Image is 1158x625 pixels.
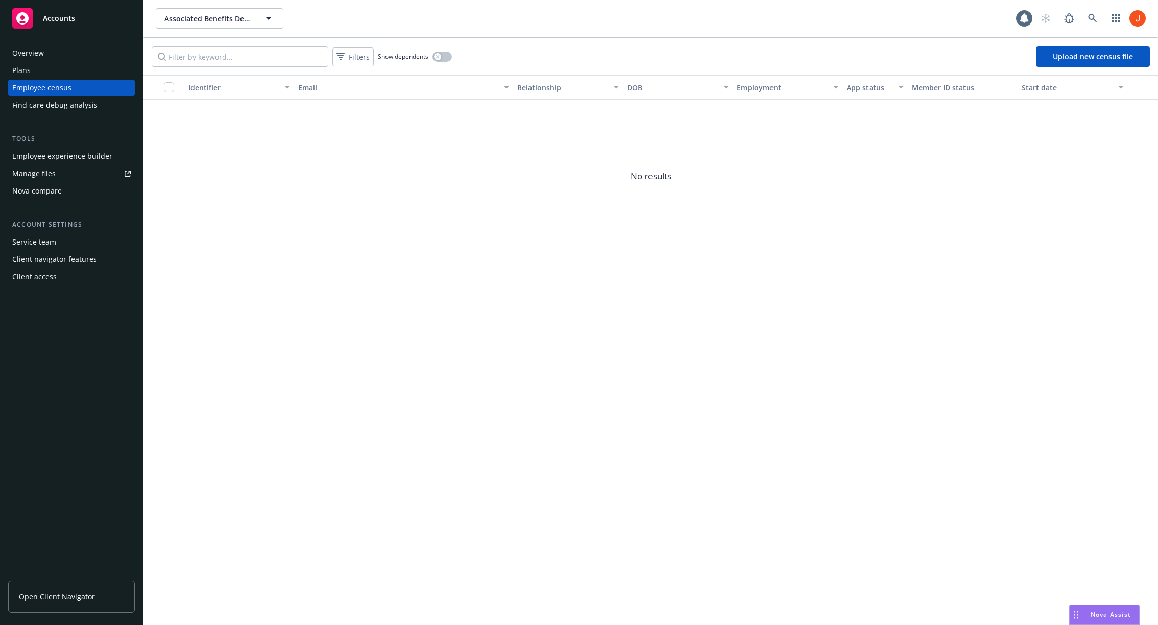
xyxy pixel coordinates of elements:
img: photo [1129,10,1146,27]
span: Nova Assist [1091,610,1131,619]
button: Identifier [184,75,294,100]
div: Relationship [517,82,608,93]
button: Start date [1018,75,1127,100]
button: Nova Assist [1069,605,1140,625]
button: Member ID status [908,75,1018,100]
div: Employee census [12,80,71,96]
div: Manage files [12,165,56,182]
div: DOB [627,82,717,93]
a: Nova compare [8,183,135,199]
div: Email [298,82,498,93]
a: Service team [8,234,135,250]
a: Client access [8,269,135,285]
a: Report a Bug [1059,8,1079,29]
input: Filter by keyword... [152,46,328,67]
button: Email [294,75,514,100]
button: DOB [623,75,733,100]
div: Drag to move [1070,605,1082,624]
div: Plans [12,62,31,79]
div: Client navigator features [12,251,97,268]
div: App status [847,82,893,93]
div: Account settings [8,220,135,230]
button: Relationship [513,75,623,100]
a: Start snowing [1035,8,1056,29]
span: Accounts [43,14,75,22]
div: Tools [8,134,135,144]
div: Find care debug analysis [12,97,98,113]
span: Associated Benefits Design [164,13,253,24]
span: Open Client Navigator [19,591,95,602]
input: Select all [164,82,174,92]
a: Search [1082,8,1103,29]
a: Employee experience builder [8,148,135,164]
button: Filters [332,47,374,66]
a: Accounts [8,4,135,33]
div: Overview [12,45,44,61]
a: Find care debug analysis [8,97,135,113]
div: Member ID status [912,82,1014,93]
a: Employee census [8,80,135,96]
div: Identifier [188,82,279,93]
a: Switch app [1106,8,1126,29]
span: No results [143,100,1158,253]
span: Filters [334,50,372,64]
a: Manage files [8,165,135,182]
span: Show dependents [378,52,428,61]
div: Start date [1022,82,1112,93]
a: Upload new census file [1036,46,1150,67]
button: App status [842,75,908,100]
a: Overview [8,45,135,61]
div: Employee experience builder [12,148,112,164]
div: Employment [737,82,827,93]
button: Associated Benefits Design [156,8,283,29]
div: Nova compare [12,183,62,199]
a: Client navigator features [8,251,135,268]
button: Employment [733,75,842,100]
div: Client access [12,269,57,285]
span: Filters [349,52,370,62]
div: Service team [12,234,56,250]
a: Plans [8,62,135,79]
